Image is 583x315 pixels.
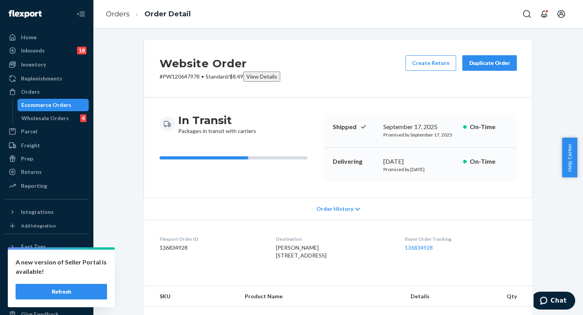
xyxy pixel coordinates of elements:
div: View Details [246,73,277,80]
div: September 17, 2025 [383,122,457,131]
div: Inbounds [21,47,45,54]
div: Ecommerce Orders [21,101,71,109]
span: • [201,73,204,80]
a: 136834928 [405,244,433,251]
button: View Details [243,72,280,82]
p: Delivering [333,157,377,166]
a: Inbounds18 [5,44,89,57]
th: Product Name [239,286,404,307]
a: Ecommerce Orders [18,99,89,111]
div: 18 [77,47,86,54]
button: Refresh [16,284,107,299]
a: Settings [5,268,89,281]
dt: Destination [276,236,392,242]
div: Orders [21,88,40,96]
th: Details [404,286,490,307]
div: Home [21,33,37,41]
a: Reporting [5,180,89,192]
div: Add Integration [21,222,56,229]
p: Promised by [DATE] [383,166,457,173]
h2: Website Order [160,55,280,72]
button: Talk to Support [5,282,89,294]
ol: breadcrumbs [100,3,197,26]
button: Duplicate Order [462,55,517,71]
p: On-Time [470,157,507,166]
button: Open account menu [553,6,569,22]
a: Add Fast Tag [5,256,89,265]
button: Fast Tags [5,240,89,253]
a: Orders [106,10,130,18]
a: Inventory [5,58,89,71]
a: Parcel [5,125,89,138]
div: Prep [21,155,33,163]
button: Open notifications [536,6,552,22]
div: Integrations [21,208,54,216]
div: Returns [21,168,42,176]
div: 4 [80,114,86,122]
a: Prep [5,152,89,165]
div: Freight [21,142,40,149]
div: Wholesale Orders [21,114,69,122]
button: Open Search Box [519,6,535,22]
p: Promised by September 17, 2025 [383,131,457,138]
img: Flexport logo [9,10,42,18]
h3: In Transit [178,113,256,127]
button: Integrations [5,206,89,218]
a: Wholesale Orders4 [18,112,89,124]
p: Shipped [333,122,377,131]
div: Replenishments [21,75,62,82]
div: Reporting [21,182,47,190]
th: SKU [144,286,239,307]
span: [PERSON_NAME] [STREET_ADDRESS] [276,244,327,259]
a: Freight [5,139,89,152]
a: Replenishments [5,72,89,85]
a: Help Center [5,295,89,307]
p: A new version of Seller Portal is available! [16,257,107,276]
button: Help Center [562,138,577,177]
div: Packages in transit with carriers [178,113,256,135]
p: On-Time [470,122,507,131]
div: Duplicate Order [469,59,510,67]
a: Home [5,31,89,44]
th: Qty [490,286,533,307]
div: Fast Tags [21,243,46,250]
a: Order Detail [144,10,191,18]
p: # PW120647978 / $8.49 [160,72,280,82]
span: Standard [205,73,228,80]
div: Inventory [21,61,46,68]
div: Parcel [21,128,37,135]
dt: Flexport Order ID [160,236,263,242]
dd: 136834928 [160,244,263,252]
a: Orders [5,86,89,98]
dt: Buyer Order Tracking [405,236,517,242]
a: Returns [5,166,89,178]
div: [DATE] [383,157,457,166]
a: Add Integration [5,221,89,231]
button: Close Navigation [73,6,89,22]
button: Create Return [406,55,456,71]
span: Order History [316,205,353,213]
iframe: Opens a widget where you can chat to one of our agents [534,292,575,311]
